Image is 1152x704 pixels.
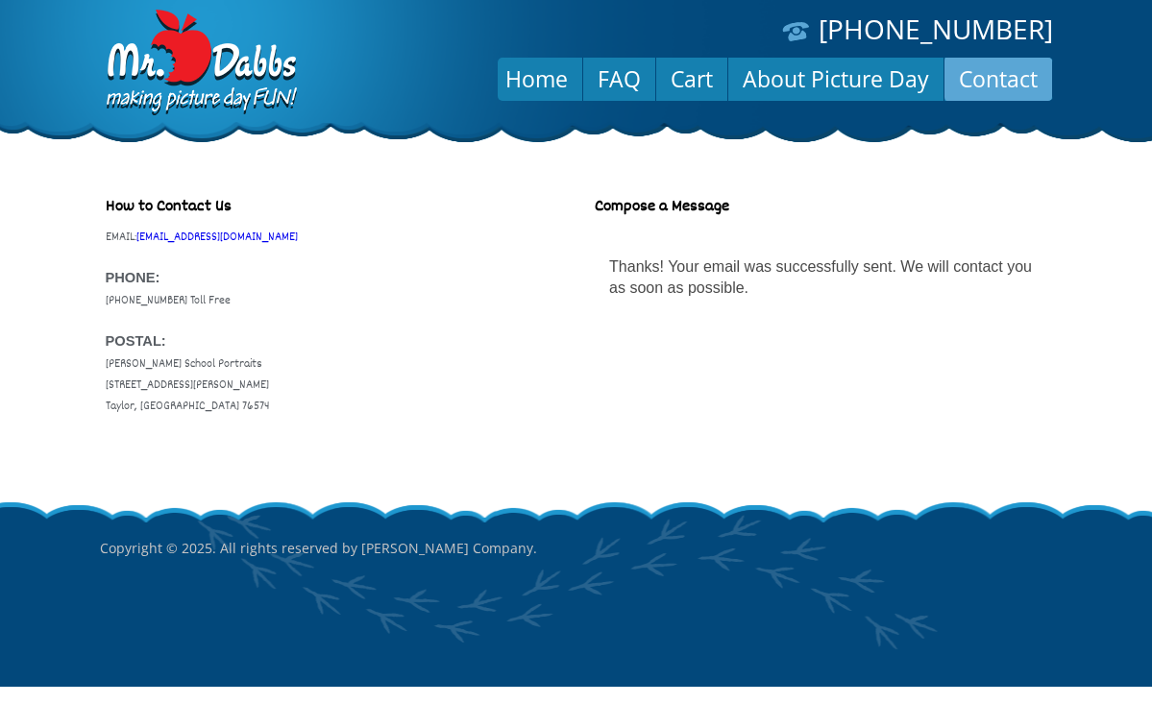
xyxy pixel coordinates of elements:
a: FAQ [583,56,655,102]
img: Dabbs Company [100,10,300,117]
a: About Picture Day [728,56,944,102]
a: [EMAIL_ADDRESS][DOMAIN_NAME] [136,229,298,247]
font: PHONE: [106,270,160,285]
p: Compose a Message [595,197,1046,218]
a: [PHONE_NUMBER] [819,11,1053,47]
p: Thanks! Your email was successfully sent. We will contact you as soon as possible. [595,242,1046,313]
a: Cart [656,56,727,102]
p: Copyright © 2025. All rights reserved by [PERSON_NAME] Company. [100,499,1053,597]
a: Home [491,56,582,102]
p: How to Contact Us [106,197,557,218]
a: Contact [944,56,1052,102]
font: POSTAL: [106,333,166,349]
p: EMAIL: [PHONE_NUMBER] Toll Free [PERSON_NAME] School Portraits [STREET_ADDRESS][PERSON_NAME] Tayl... [106,228,557,418]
